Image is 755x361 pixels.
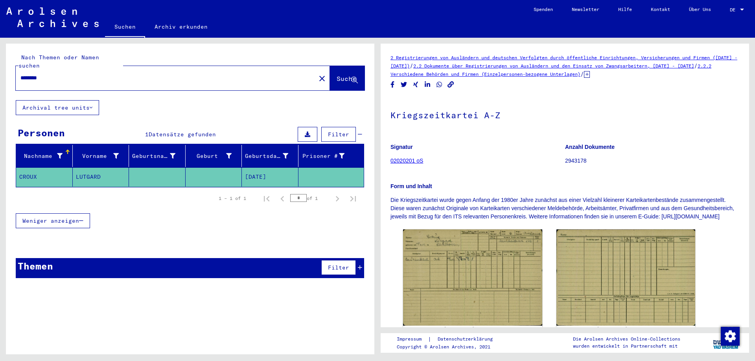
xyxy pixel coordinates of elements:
p: Die Arolsen Archives Online-Collections [573,335,680,343]
button: Share on WhatsApp [435,80,444,90]
div: Geburt‏ [189,150,242,162]
p: Die Kriegszeitkartei wurde gegen Anfang der 1980er Jahre zunächst aus einer Vielzahl kleinerer Ka... [390,196,739,221]
img: Zustimmung ändern [721,327,740,346]
a: Archiv erkunden [145,17,217,36]
a: 02020201 oS [390,158,423,164]
b: Anzahl Dokumente [565,144,615,150]
button: Filter [321,127,356,142]
div: 1 – 1 of 1 [219,195,246,202]
button: Share on LinkedIn [424,80,432,90]
b: Signatur [390,144,413,150]
button: Share on Xing [412,80,420,90]
button: Suche [330,66,365,90]
button: Filter [321,260,356,275]
button: Share on Facebook [389,80,397,90]
div: Zustimmung ändern [720,326,739,345]
div: Vorname [76,150,129,162]
a: 2 Registrierungen von Ausländern und deutschen Verfolgten durch öffentliche Einrichtungen, Versic... [390,55,737,69]
img: 002.jpg [556,229,696,326]
div: Prisoner # [302,152,345,160]
button: Weniger anzeigen [16,213,90,228]
span: 1 [145,131,149,138]
mat-header-cell: Nachname [16,145,73,167]
img: yv_logo.png [711,333,741,352]
span: Filter [328,131,349,138]
p: 2943178 [565,157,739,165]
div: Nachname [19,152,63,160]
span: Weniger anzeigen [22,217,79,224]
div: Themen [18,259,53,273]
button: Previous page [274,191,290,206]
div: Geburtsname [132,152,175,160]
div: Prisoner # [302,150,355,162]
span: Filter [328,264,349,271]
a: DocID: 71871785 ([PERSON_NAME]) [404,326,477,331]
div: Geburtsdatum [245,150,298,162]
mat-header-cell: Geburtsname [129,145,186,167]
mat-header-cell: Geburtsdatum [242,145,298,167]
mat-cell: LUTGARD [73,167,129,187]
button: Archival tree units [16,100,99,115]
div: Personen [18,126,65,140]
div: | [397,335,502,343]
a: Impressum [397,335,428,343]
span: / [580,70,584,77]
span: / [410,62,413,69]
button: Clear [314,70,330,86]
span: Datensätze gefunden [149,131,216,138]
span: DE [730,7,738,13]
div: Geburt‏ [189,152,232,160]
button: Copy link [447,80,455,90]
div: Geburtsdatum [245,152,288,160]
a: 2.2 Dokumente über Registrierungen von Ausländern und den Einsatz von Zwangsarbeitern, [DATE] - [... [413,63,694,69]
mat-cell: [DATE] [242,167,298,187]
a: DocID: 71871785 ([PERSON_NAME]) [557,326,630,331]
p: wurden entwickelt in Partnerschaft mit [573,343,680,350]
img: 001.jpg [403,229,542,325]
div: Geburtsname [132,150,185,162]
h1: Kriegszeitkartei A-Z [390,97,739,132]
mat-icon: close [317,74,327,83]
mat-cell: CROUX [16,167,73,187]
div: of 1 [290,194,330,202]
div: Nachname [19,150,72,162]
button: Next page [330,191,345,206]
a: Datenschutzerklärung [431,335,502,343]
mat-header-cell: Prisoner # [298,145,364,167]
button: Last page [345,191,361,206]
div: Vorname [76,152,119,160]
button: First page [259,191,274,206]
img: Arolsen_neg.svg [6,7,99,27]
mat-label: Nach Themen oder Namen suchen [18,54,99,69]
mat-header-cell: Vorname [73,145,129,167]
a: Suchen [105,17,145,38]
button: Share on Twitter [400,80,408,90]
span: / [694,62,698,69]
mat-header-cell: Geburt‏ [186,145,242,167]
p: Copyright © Arolsen Archives, 2021 [397,343,502,350]
span: Suche [337,75,356,82]
b: Form und Inhalt [390,183,432,189]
